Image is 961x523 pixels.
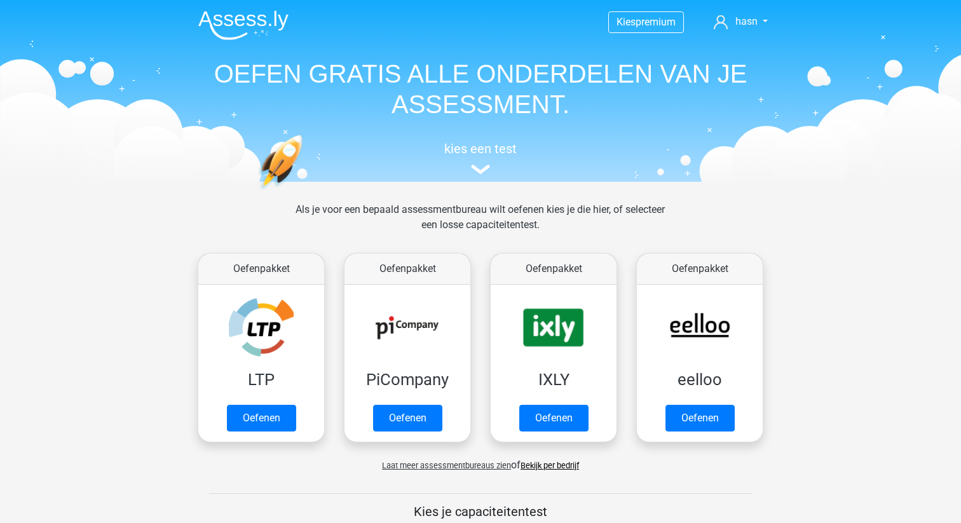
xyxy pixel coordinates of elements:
img: Assessly [198,10,289,40]
a: Kiespremium [609,13,683,31]
a: kies een test [188,141,773,175]
img: assessment [471,165,490,174]
img: oefenen [258,135,351,250]
div: of [188,447,773,473]
a: Oefenen [227,405,296,431]
span: Laat meer assessmentbureaus zien [382,461,511,470]
span: hasn [735,15,758,27]
a: Oefenen [373,405,442,431]
h1: OEFEN GRATIS ALLE ONDERDELEN VAN JE ASSESSMENT. [188,58,773,119]
a: Oefenen [665,405,735,431]
a: hasn [709,14,773,29]
h5: kies een test [188,141,773,156]
h5: Kies je capaciteitentest [209,504,752,519]
a: Bekijk per bedrijf [521,461,579,470]
span: Kies [617,16,636,28]
span: premium [636,16,676,28]
a: Oefenen [519,405,589,431]
div: Als je voor een bepaald assessmentbureau wilt oefenen kies je die hier, of selecteer een losse ca... [285,202,675,248]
